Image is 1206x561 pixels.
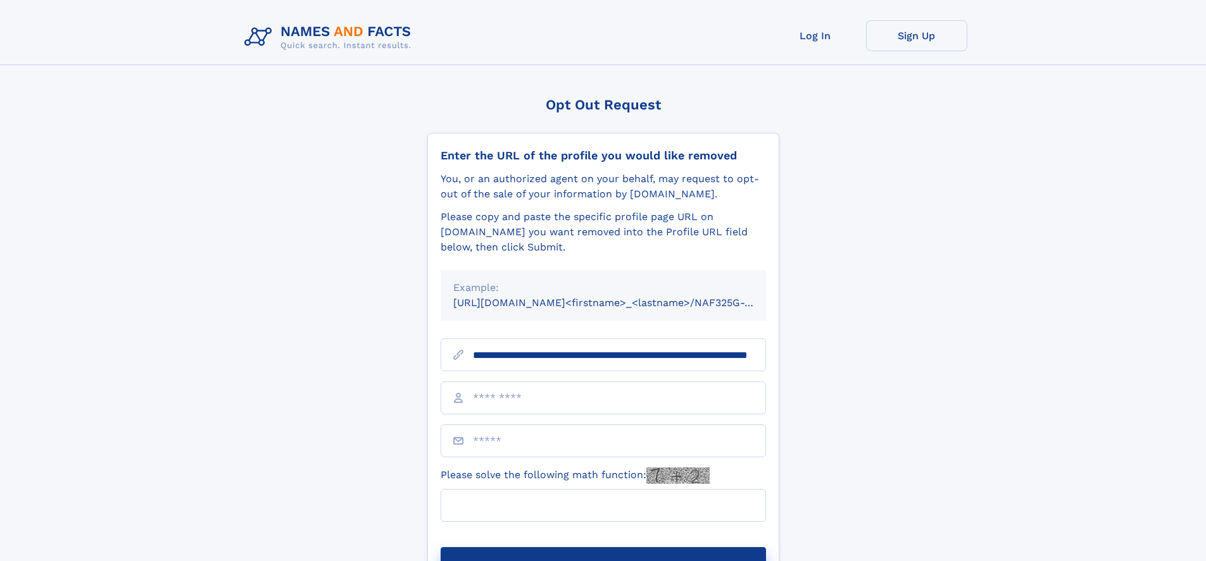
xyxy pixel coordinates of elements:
[866,20,967,51] a: Sign Up
[441,209,766,255] div: Please copy and paste the specific profile page URL on [DOMAIN_NAME] you want removed into the Pr...
[427,97,779,113] div: Opt Out Request
[441,149,766,163] div: Enter the URL of the profile you would like removed
[441,467,710,484] label: Please solve the following math function:
[765,20,866,51] a: Log In
[239,20,422,54] img: Logo Names and Facts
[453,297,790,309] small: [URL][DOMAIN_NAME]<firstname>_<lastname>/NAF325G-xxxxxxxx
[441,171,766,202] div: You, or an authorized agent on your behalf, may request to opt-out of the sale of your informatio...
[453,280,753,295] div: Example:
